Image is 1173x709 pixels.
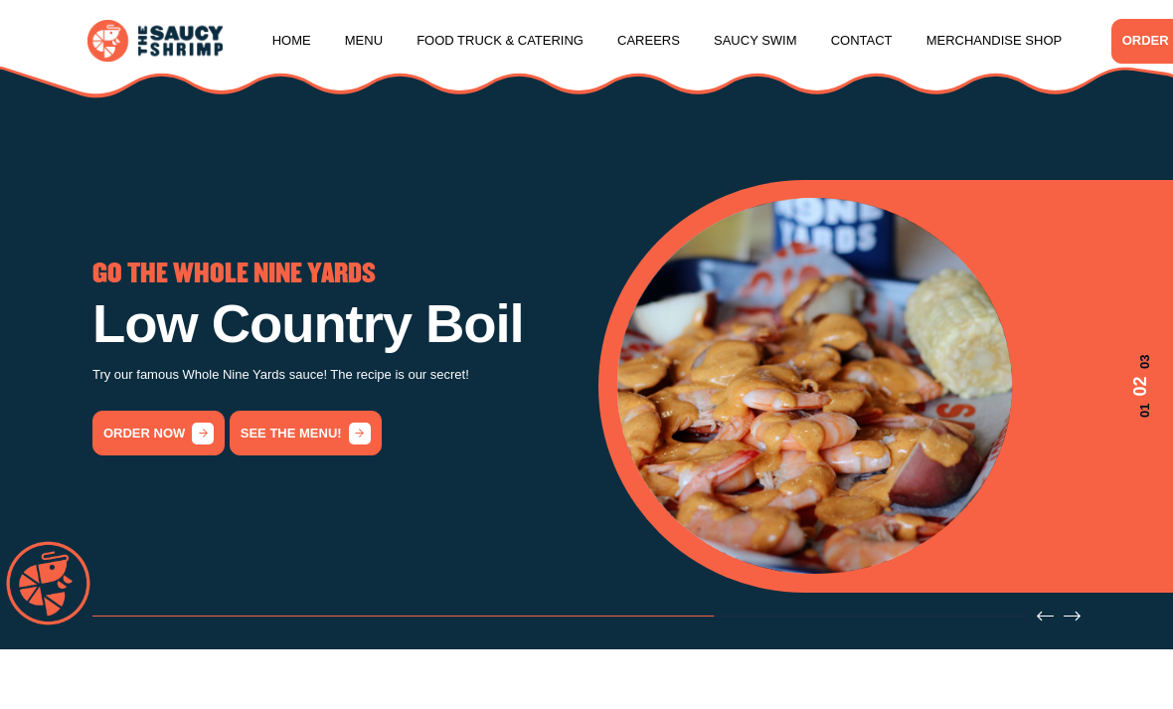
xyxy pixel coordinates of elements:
[575,297,1057,406] h1: Sizzling Savory Seafood
[1127,403,1154,417] span: 01
[92,263,376,287] span: GO THE WHOLE NINE YARDS
[1064,608,1081,624] button: Next slide
[1127,355,1154,369] span: 03
[1037,608,1054,624] button: Previous slide
[926,3,1063,79] a: Merchandise Shop
[87,20,223,61] img: logo
[417,3,584,79] a: Food Truck & Catering
[575,263,1057,510] div: 3 / 3
[230,411,382,455] a: See the menu!
[714,3,797,79] a: Saucy Swim
[575,465,707,510] a: order now
[92,411,225,455] a: order now
[575,263,780,287] span: LOW COUNTRY BOIL
[345,3,383,79] a: Menu
[92,263,575,455] div: 2 / 3
[272,3,311,79] a: Home
[831,3,893,79] a: Contact
[617,198,1155,574] div: 2 / 3
[575,418,1057,441] p: Come and try a taste of Statesboro's oldest Low Country Boil restaurant!
[617,3,680,79] a: Careers
[617,198,1012,574] img: Banner Image
[1127,376,1154,396] span: 02
[92,364,575,387] p: Try our famous Whole Nine Yards sauce! The recipe is our secret!
[92,297,575,352] h1: Low Country Boil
